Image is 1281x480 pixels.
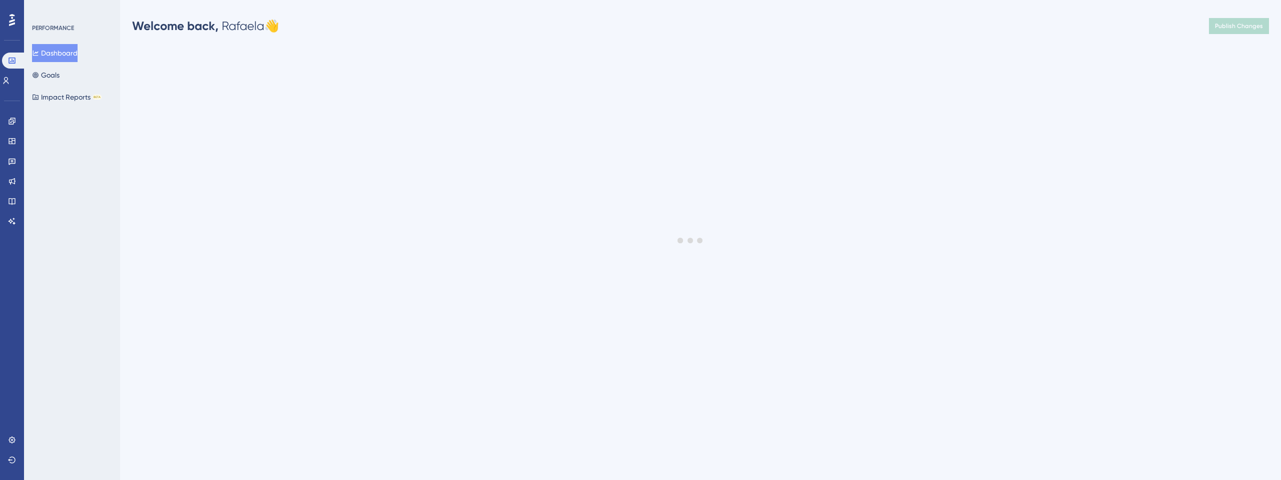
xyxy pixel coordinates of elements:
button: Dashboard [32,44,78,62]
button: Publish Changes [1209,18,1269,34]
span: Welcome back, [132,19,219,33]
div: BETA [93,95,102,100]
button: Impact ReportsBETA [32,88,102,106]
span: Publish Changes [1215,22,1263,30]
div: PERFORMANCE [32,24,74,32]
div: Rafaela 👋 [132,18,279,34]
button: Goals [32,66,60,84]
